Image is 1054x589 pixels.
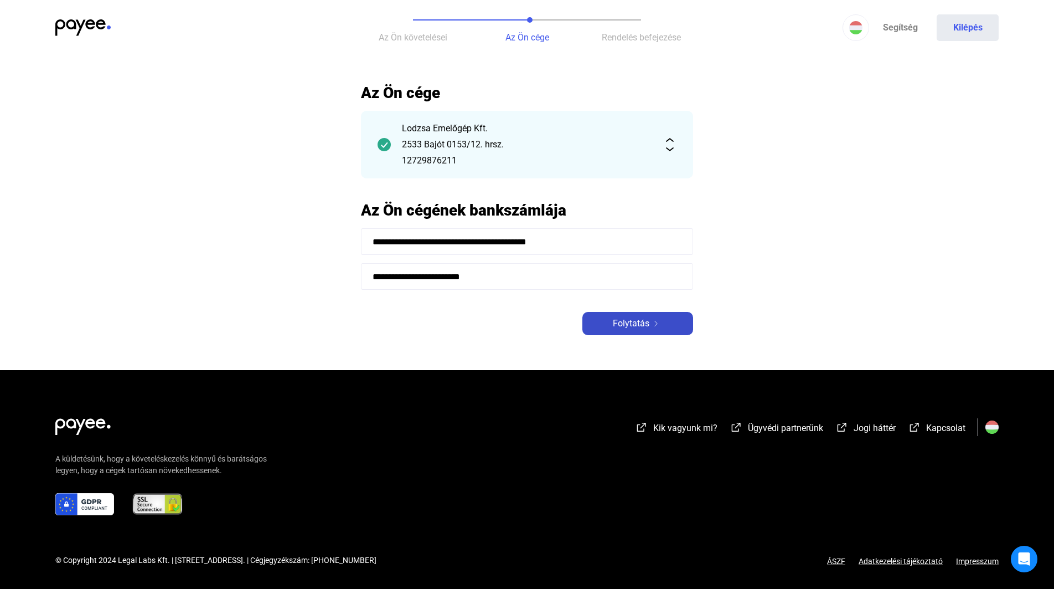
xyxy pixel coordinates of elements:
[402,122,652,135] div: Lodzsa Emelőgép Kft.
[937,14,999,41] button: Kilépés
[835,424,896,435] a: external-link-whiteJogi háttér
[908,422,921,433] img: external-link-white
[55,555,376,566] div: © Copyright 2024 Legal Labs Kft. | [STREET_ADDRESS]. | Cégjegyzékszám: [PHONE_NUMBER]
[582,312,693,335] button: Folytatásarrow-right-white
[602,32,681,43] span: Rendelés befejezése
[55,493,114,515] img: gdpr
[505,32,549,43] span: Az Ön cége
[827,557,845,566] a: ÁSZF
[649,321,663,326] img: arrow-right-white
[402,138,652,151] div: 2533 Bajót 0153/12. hrsz.
[730,424,823,435] a: external-link-whiteÜgyvédi partnerünk
[653,423,717,433] span: Kik vagyunk mi?
[956,557,999,566] a: Impresszum
[730,422,743,433] img: external-link-white
[1011,546,1037,572] div: Open Intercom Messenger
[663,138,676,151] img: expand
[613,317,649,330] span: Folytatás
[835,422,849,433] img: external-link-white
[402,154,652,167] div: 12729876211
[926,423,965,433] span: Kapcsolat
[378,138,391,151] img: checkmark-darker-green-circle
[379,32,447,43] span: Az Ön követelései
[55,412,111,435] img: white-payee-white-dot.svg
[132,493,183,515] img: ssl
[843,14,869,41] button: HU
[55,19,111,36] img: payee-logo
[635,422,648,433] img: external-link-white
[361,201,693,220] h2: Az Ön cégének bankszámlája
[361,83,693,103] h2: Az Ön cége
[748,423,823,433] span: Ügyvédi partnerünk
[845,557,956,566] a: Adatkezelési tájékoztató
[849,21,862,34] img: HU
[854,423,896,433] span: Jogi háttér
[985,421,999,434] img: HU.svg
[869,14,931,41] a: Segítség
[908,424,965,435] a: external-link-whiteKapcsolat
[635,424,717,435] a: external-link-whiteKik vagyunk mi?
